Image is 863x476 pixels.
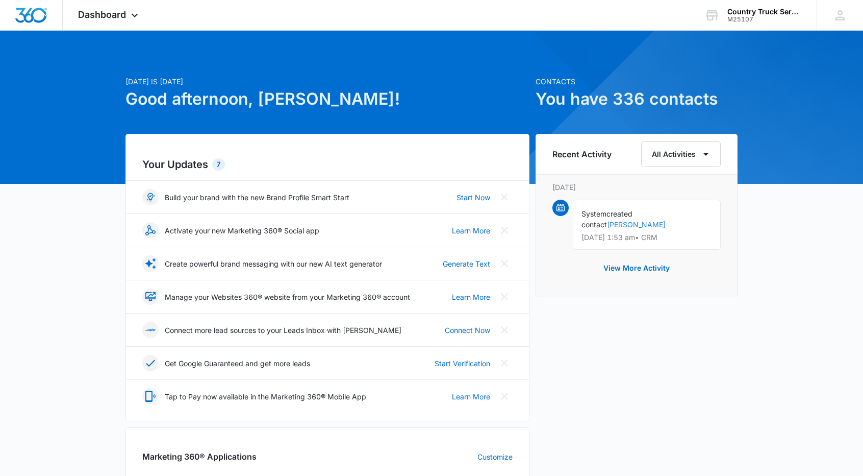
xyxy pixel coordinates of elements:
span: System [581,209,606,218]
button: All Activities [641,141,721,167]
h1: You have 336 contacts [536,87,738,111]
p: Tap to Pay now available in the Marketing 360® Mobile App [165,391,366,402]
a: Learn More [452,225,490,236]
a: Start Now [456,192,490,203]
button: Close [496,222,513,239]
button: Close [496,255,513,272]
button: Close [496,189,513,205]
p: [DATE] is [DATE] [125,76,529,87]
a: Generate Text [443,258,490,269]
h2: Marketing 360® Applications [142,450,257,463]
a: Learn More [452,391,490,402]
div: account name [727,8,802,16]
button: Close [496,355,513,371]
p: Get Google Guaranteed and get more leads [165,358,310,369]
div: 7 [212,158,225,171]
p: Activate your new Marketing 360® Social app [165,225,319,236]
p: [DATE] [552,182,721,193]
h2: Your Updates [142,157,513,172]
a: Start Verification [435,358,490,369]
a: [PERSON_NAME] [607,220,666,229]
p: Build your brand with the new Brand Profile Smart Start [165,192,349,203]
div: account id [727,16,802,23]
button: Close [496,322,513,338]
a: Learn More [452,292,490,302]
p: Create powerful brand messaging with our new AI text generator [165,258,382,269]
span: Dashboard [78,9,126,20]
button: Close [496,388,513,404]
p: [DATE] 1:53 am • CRM [581,234,712,241]
p: Manage your Websites 360® website from your Marketing 360® account [165,292,410,302]
h6: Recent Activity [552,148,612,160]
h1: Good afternoon, [PERSON_NAME]! [125,87,529,111]
p: Connect more lead sources to your Leads Inbox with [PERSON_NAME] [165,325,401,336]
a: Connect Now [445,325,490,336]
span: created contact [581,209,632,229]
button: Close [496,289,513,305]
a: Customize [477,451,513,462]
p: Contacts [536,76,738,87]
button: View More Activity [593,256,680,280]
